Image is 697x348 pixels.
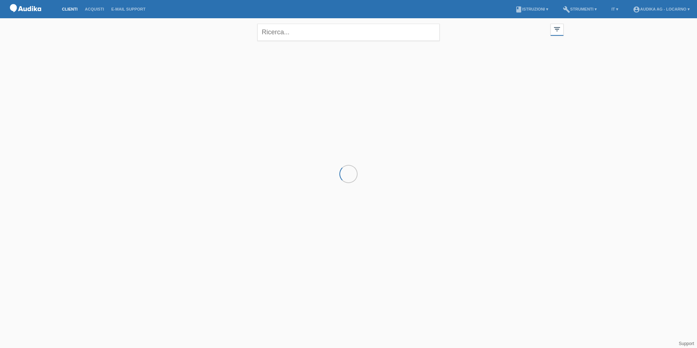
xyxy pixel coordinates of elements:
i: filter_list [553,25,561,33]
a: Clienti [58,7,81,11]
input: Ricerca... [257,24,440,41]
a: IT ▾ [608,7,622,11]
a: E-mail Support [108,7,149,11]
a: Support [679,341,694,346]
a: account_circleAudika AG - Locarno ▾ [629,7,693,11]
a: bookIstruzioni ▾ [511,7,552,11]
a: POS — MF Group [7,14,44,20]
i: build [563,6,570,13]
i: account_circle [633,6,640,13]
i: book [515,6,522,13]
a: Acquisti [81,7,108,11]
a: buildStrumenti ▾ [559,7,600,11]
